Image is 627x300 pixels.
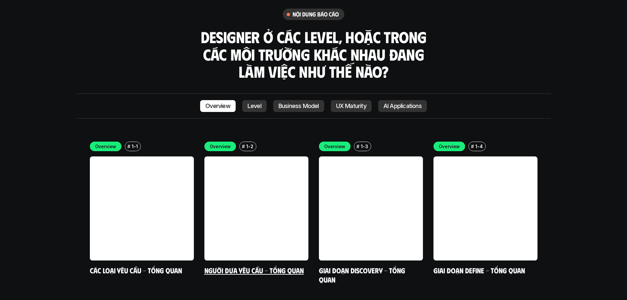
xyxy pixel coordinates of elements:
a: Giai đoạn Define - Tổng quan [433,266,525,275]
a: AI Applications [378,100,427,112]
a: Business Model [273,100,324,112]
p: 1-1 [132,143,138,150]
p: Overview [205,103,230,109]
p: Overview [95,143,117,150]
a: Người đưa yêu cầu - Tổng quan [204,266,304,275]
h6: # [471,144,474,149]
p: AI Applications [383,103,422,109]
p: 1-2 [246,143,253,150]
a: Các loại yêu cầu - Tổng quan [90,266,182,275]
p: UX Maturity [336,103,366,109]
p: Level [248,103,261,109]
a: Level [242,100,267,112]
p: Overview [324,143,346,150]
p: Overview [439,143,460,150]
h3: Designer ở các level, hoặc trong các môi trường khác nhau đang làm việc như thế nào? [198,28,429,80]
h6: # [127,144,130,149]
h6: # [356,144,359,149]
h6: # [242,144,245,149]
a: Giai đoạn Discovery - Tổng quan [319,266,407,284]
p: Overview [210,143,231,150]
a: Overview [200,100,236,112]
h6: nội dung báo cáo [293,11,339,18]
p: 1-4 [475,143,483,150]
p: Business Model [278,103,319,109]
a: UX Maturity [331,100,372,112]
p: 1-3 [361,143,368,150]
